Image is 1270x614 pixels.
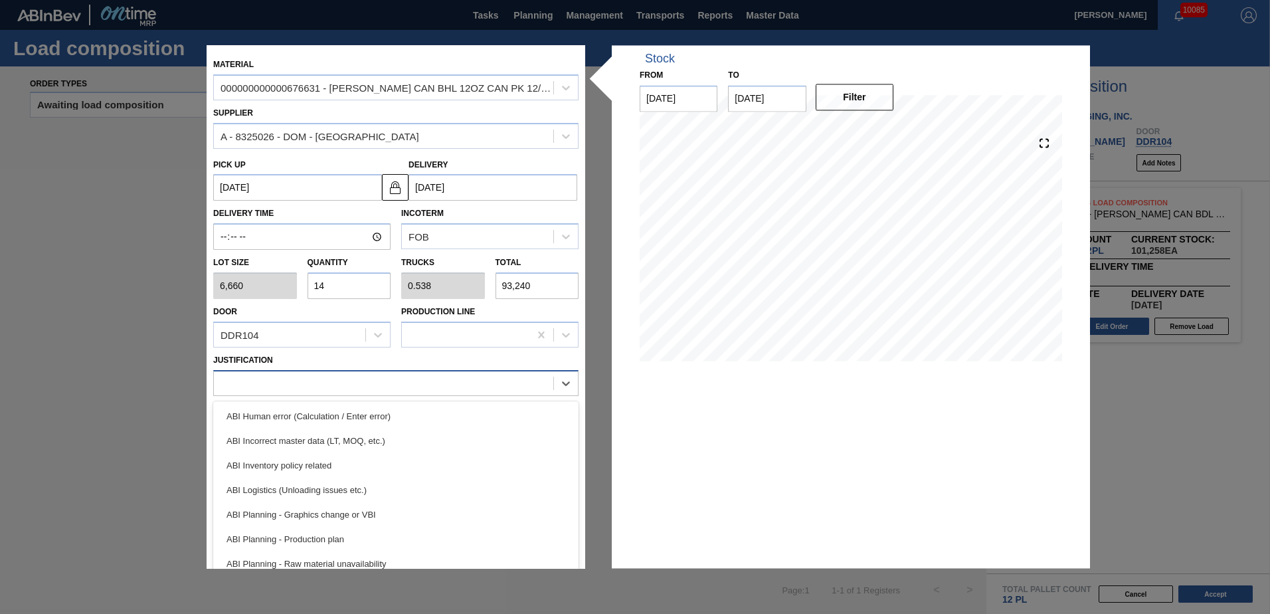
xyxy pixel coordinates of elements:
[401,258,434,268] label: Trucks
[382,174,408,201] button: locked
[408,231,429,243] div: FOB
[213,254,297,273] label: Lot size
[213,399,579,419] label: Comments
[213,307,237,316] label: Door
[213,552,579,576] div: ABI Planning - Raw material unavailability
[213,429,579,453] div: ABI Incorrect master data (LT, MOQ, etc.)
[496,258,521,268] label: Total
[213,160,246,169] label: Pick up
[213,205,391,224] label: Delivery Time
[645,52,675,66] div: Stock
[213,175,382,201] input: mm/dd/yyyy
[408,160,448,169] label: Delivery
[640,70,663,80] label: From
[213,502,579,527] div: ABI Planning - Graphics change or VBI
[213,527,579,552] div: ABI Planning - Production plan
[213,478,579,502] div: ABI Logistics (Unloading issues etc.)
[213,453,579,478] div: ABI Inventory policy related
[640,85,717,112] input: mm/dd/yyyy
[728,70,739,80] label: to
[387,179,403,195] img: locked
[213,404,579,429] div: ABI Human error (Calculation / Enter error)
[401,307,475,316] label: Production Line
[401,209,444,219] label: Incoterm
[408,175,577,201] input: mm/dd/yyyy
[221,131,419,142] div: A - 8325026 - DOM - [GEOGRAPHIC_DATA]
[221,82,555,94] div: 000000000000676631 - [PERSON_NAME] CAN BHL 12OZ CAN PK 12/12 CAN 0123
[213,60,254,69] label: Material
[213,356,273,365] label: Justification
[728,85,806,112] input: mm/dd/yyyy
[213,108,253,118] label: Supplier
[221,330,259,341] div: DDR104
[816,84,893,110] button: Filter
[308,258,348,268] label: Quantity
